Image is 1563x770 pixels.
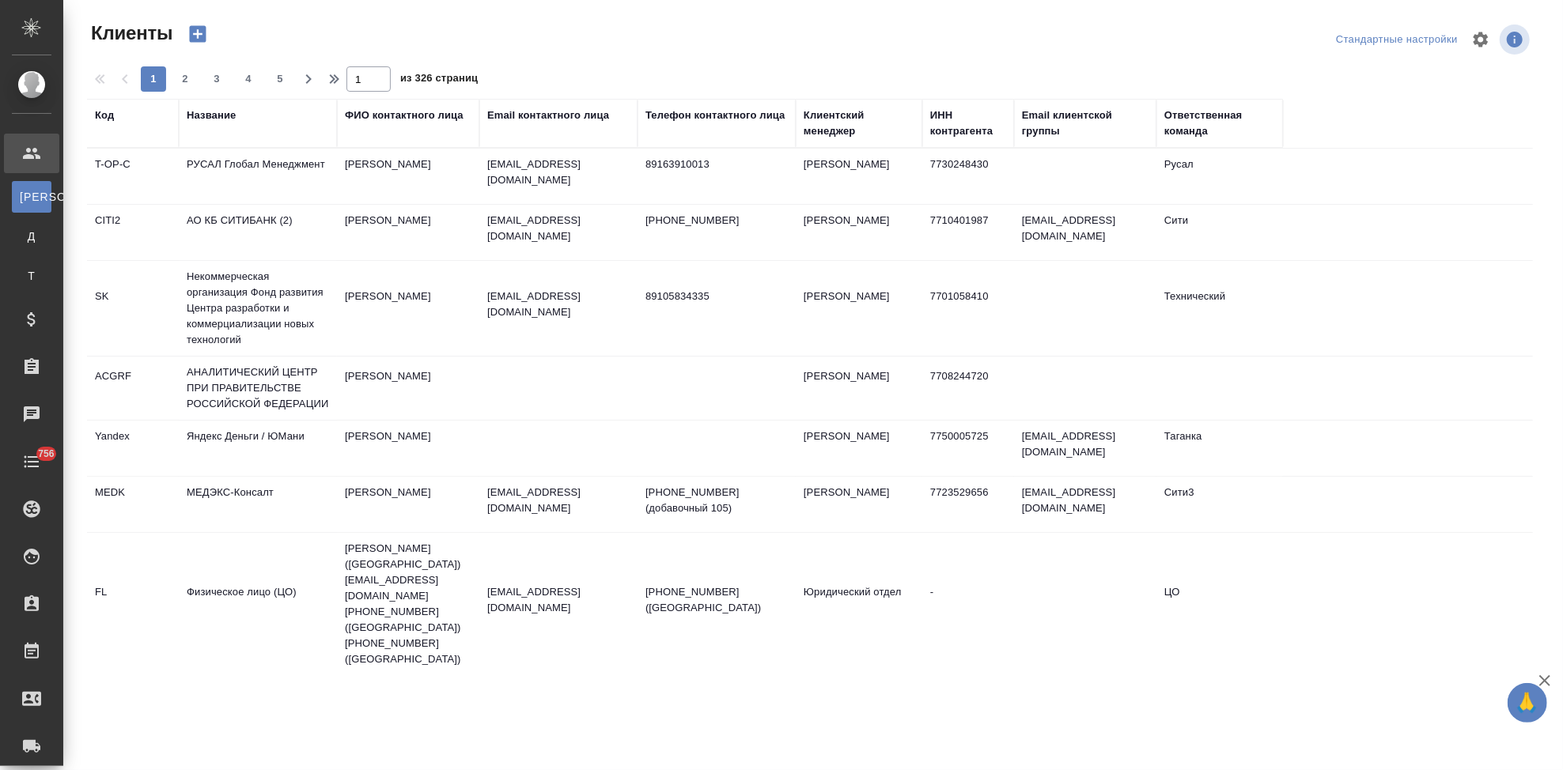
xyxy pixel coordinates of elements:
[337,149,479,204] td: [PERSON_NAME]
[645,213,788,228] p: [PHONE_NUMBER]
[930,108,1006,139] div: ИНН контрагента
[12,260,51,292] a: Т
[179,261,337,356] td: Некоммерческая организация Фонд развития Центра разработки и коммерциализации новых технологий
[337,421,479,476] td: [PERSON_NAME]
[87,281,179,336] td: SK
[179,357,337,420] td: АНАЛИТИЧЕСКИЙ ЦЕНТР ПРИ ПРАВИТЕЛЬСТВЕ РОССИЙСКОЙ ФЕДЕРАЦИИ
[796,576,922,632] td: Юридический отдел
[1332,28,1462,52] div: split button
[645,157,788,172] p: 89163910013
[1156,281,1283,336] td: Технический
[172,71,198,87] span: 2
[796,149,922,204] td: [PERSON_NAME]
[796,281,922,336] td: [PERSON_NAME]
[179,149,337,204] td: РУСАЛ Глобал Менеджмент
[95,108,114,123] div: Код
[645,289,788,304] p: 89105834335
[1156,576,1283,632] td: ЦО
[337,477,479,532] td: [PERSON_NAME]
[922,477,1014,532] td: 7723529656
[922,149,1014,204] td: 7730248430
[804,108,914,139] div: Клиентский менеджер
[236,66,261,92] button: 4
[1156,477,1283,532] td: Сити3
[87,477,179,532] td: MEDK
[645,108,785,123] div: Телефон контактного лица
[1156,205,1283,260] td: Сити
[796,477,922,532] td: [PERSON_NAME]
[922,421,1014,476] td: 7750005725
[1014,477,1156,532] td: [EMAIL_ADDRESS][DOMAIN_NAME]
[1156,421,1283,476] td: Таганка
[4,442,59,481] a: 756
[87,149,179,204] td: T-OP-C
[87,576,179,632] td: FL
[922,205,1014,260] td: 7710401987
[922,281,1014,336] td: 7701058410
[645,485,788,516] p: [PHONE_NUMBER] (добавочный 105)
[87,360,179,416] td: ACGRF
[922,576,1014,632] td: -
[337,360,479,416] td: [PERSON_NAME]
[337,533,479,675] td: [PERSON_NAME] ([GEOGRAPHIC_DATA]) [EMAIL_ADDRESS][DOMAIN_NAME] [PHONE_NUMBER] ([GEOGRAPHIC_DATA])...
[345,108,464,123] div: ФИО контактного лица
[400,69,478,92] span: из 326 страниц
[337,281,479,336] td: [PERSON_NAME]
[236,71,261,87] span: 4
[1164,108,1275,139] div: Ответственная команда
[922,360,1014,416] td: 7708244720
[796,421,922,476] td: [PERSON_NAME]
[179,576,337,632] td: Физическое лицо (ЦО)
[1514,686,1541,719] span: 🙏
[179,477,337,532] td: МЕДЭКС-Консалт
[1500,25,1533,55] span: Посмотреть информацию
[1014,421,1156,476] td: [EMAIL_ADDRESS][DOMAIN_NAME]
[87,21,172,46] span: Клиенты
[796,360,922,416] td: [PERSON_NAME]
[179,21,217,47] button: Создать
[267,71,293,87] span: 5
[1156,149,1283,204] td: Русал
[28,446,64,462] span: 756
[187,108,236,123] div: Название
[179,205,337,260] td: АО КБ СИТИБАНК (2)
[20,189,44,205] span: [PERSON_NAME]
[337,205,479,260] td: [PERSON_NAME]
[645,584,788,616] p: [PHONE_NUMBER] ([GEOGRAPHIC_DATA])
[1508,683,1547,723] button: 🙏
[20,228,44,244] span: Д
[12,181,51,213] a: [PERSON_NAME]
[179,421,337,476] td: Яндекс Деньги / ЮМани
[487,213,630,244] p: [EMAIL_ADDRESS][DOMAIN_NAME]
[1014,205,1156,260] td: [EMAIL_ADDRESS][DOMAIN_NAME]
[172,66,198,92] button: 2
[87,205,179,260] td: CITI2
[796,205,922,260] td: [PERSON_NAME]
[1462,21,1500,59] span: Настроить таблицу
[87,421,179,476] td: Yandex
[204,66,229,92] button: 3
[267,66,293,92] button: 5
[487,289,630,320] p: [EMAIL_ADDRESS][DOMAIN_NAME]
[487,485,630,516] p: [EMAIL_ADDRESS][DOMAIN_NAME]
[1022,108,1149,139] div: Email клиентской группы
[487,584,630,616] p: [EMAIL_ADDRESS][DOMAIN_NAME]
[204,71,229,87] span: 3
[487,157,630,188] p: [EMAIL_ADDRESS][DOMAIN_NAME]
[12,221,51,252] a: Д
[20,268,44,284] span: Т
[487,108,609,123] div: Email контактного лица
